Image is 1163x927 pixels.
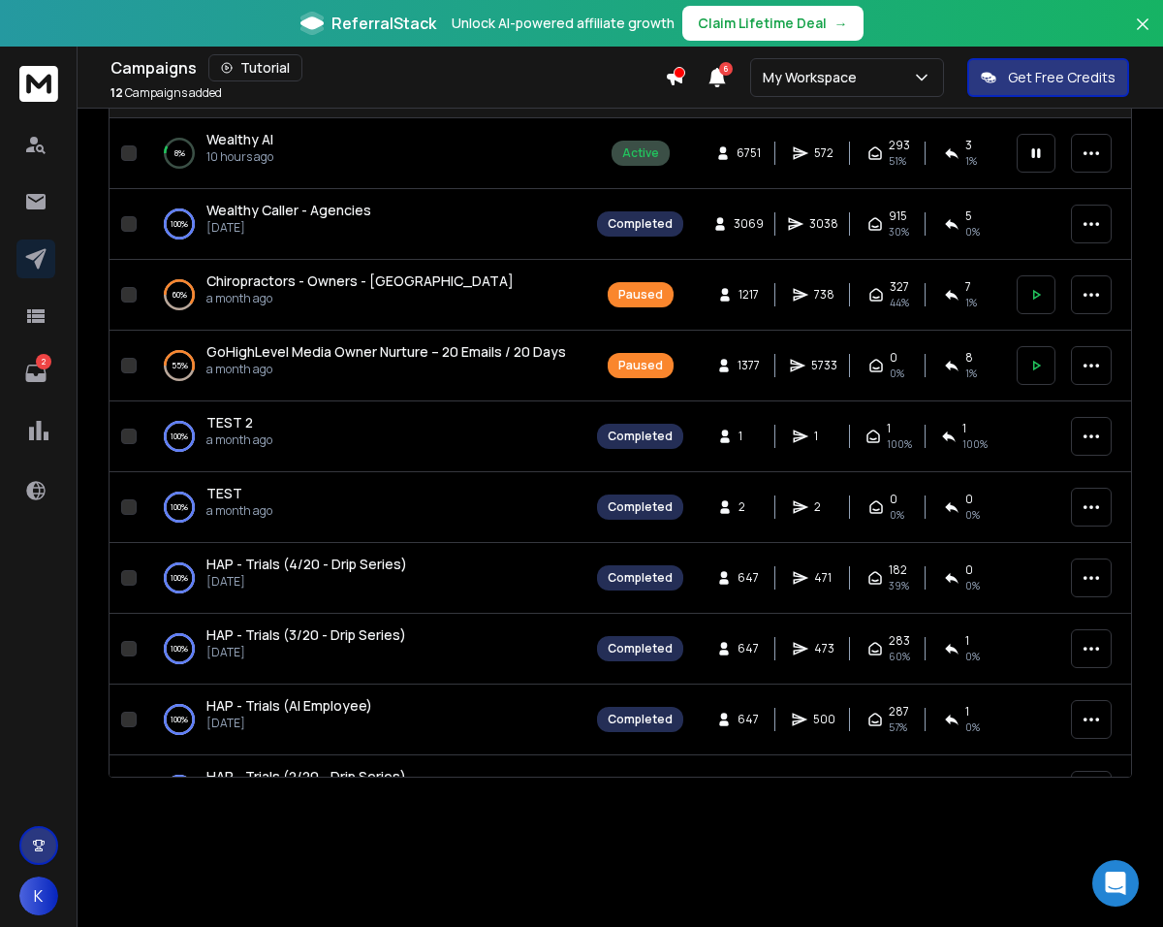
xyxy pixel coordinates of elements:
button: K [19,877,58,915]
span: 0 % [890,507,904,523]
span: 2 [739,499,758,515]
td: 8%Wealthy AI10 hours ago [144,118,585,189]
p: [DATE] [206,220,371,236]
td: 100%TESTa month ago [144,472,585,543]
span: 100 % [887,436,912,452]
span: 0 % [965,719,980,735]
a: Wealthy Caller - Agencies [206,201,371,220]
p: Campaigns added [110,85,222,101]
span: 0 % [965,578,980,593]
a: GoHighLevel Media Owner Nurture – 20 Emails / 20 Days [206,342,566,362]
span: 30 % [889,224,909,240]
span: 5 [965,208,972,224]
span: 471 [814,570,833,586]
div: Completed [608,429,673,444]
span: 0% [890,366,904,381]
span: 1 % [965,295,977,310]
span: 60 % [889,649,910,664]
p: a month ago [206,291,514,306]
p: 10 hours ago [206,149,273,165]
div: Open Intercom Messenger [1092,860,1139,907]
button: Close banner [1130,12,1155,58]
span: 5733 [811,358,837,373]
span: 51 % [889,153,906,169]
a: Wealthy AI [206,130,273,149]
td: 55%GoHighLevel Media Owner Nurture – 20 Emails / 20 Daysa month ago [144,331,585,401]
td: 100%HAP - Trials (4/20 - Drip Series)[DATE] [144,543,585,614]
span: Chiropractors - Owners - [GEOGRAPHIC_DATA] [206,272,514,290]
span: 1 [814,429,833,444]
button: Claim Lifetime Deal→ [682,6,864,41]
span: ReferralStack [331,12,436,35]
div: Campaigns [110,54,665,81]
div: Completed [608,641,673,656]
div: Completed [608,570,673,586]
button: Tutorial [208,54,302,81]
div: Active [622,145,659,161]
span: HAP - Trials (4/20 - Drip Series) [206,555,407,573]
span: 293 [889,138,910,153]
td: 100%HAP - Trials (3/20 - Drip Series)[DATE] [144,614,585,685]
td: 100%Wealthy Caller - Agencies[DATE] [144,189,585,260]
button: Get Free Credits [967,58,1129,97]
span: 12 [110,84,123,101]
span: 327 [890,279,909,295]
span: 39 % [889,578,909,593]
p: [DATE] [206,645,406,660]
span: Wealthy AI [206,130,273,148]
div: Completed [608,216,673,232]
div: Paused [618,358,663,373]
span: 1 [962,421,966,436]
p: 100 % [171,427,188,446]
span: 100 % [962,436,988,452]
span: 473 [814,641,834,656]
p: Unlock AI-powered affiliate growth [452,14,675,33]
a: TEST [206,484,242,503]
span: GoHighLevel Media Owner Nurture – 20 Emails / 20 Days [206,342,566,361]
p: Get Free Credits [1008,68,1116,87]
p: My Workspace [763,68,864,87]
p: 100 % [171,568,188,588]
span: 0 [890,350,897,366]
span: 182 [889,562,907,578]
span: 0 [965,492,973,507]
span: HAP - Trials (3/20 - Drip Series) [206,625,406,644]
p: 100 % [171,214,188,234]
span: HAP - Trials (AI Employee) [206,696,372,715]
p: 55 % [172,356,188,375]
p: a month ago [206,362,566,377]
span: 1 % [965,366,977,381]
span: 738 [814,287,834,303]
p: 60 % [173,285,187,304]
span: 287 [889,704,909,719]
span: 0 % [965,224,980,240]
p: [DATE] [206,574,407,590]
p: 2 [36,354,51,369]
span: 647 [738,641,759,656]
span: 1 [965,704,969,719]
span: HAP - Trials (2/20 - Drip Series) [206,767,406,785]
span: 1 [887,421,891,436]
span: 572 [814,145,833,161]
td: 60%Chiropractors - Owners - [GEOGRAPHIC_DATA]a month ago [144,260,585,331]
span: 8 [965,350,973,366]
a: TEST 2 [206,413,253,432]
td: 100%TEST 2a month ago [144,401,585,472]
span: 208 [888,775,910,790]
div: Paused [618,287,663,303]
span: 500 [813,712,835,727]
a: HAP - Trials (2/20 - Drip Series) [206,767,406,786]
span: 3038 [809,216,838,232]
p: a month ago [206,432,272,448]
span: 2 [814,499,833,515]
span: 915 [889,208,907,224]
span: TEST [206,484,242,502]
a: HAP - Trials (3/20 - Drip Series) [206,625,406,645]
span: 44 % [890,295,909,310]
span: 0 [965,775,973,790]
span: 1 % [965,153,977,169]
span: → [834,14,848,33]
td: 100%HAP - Trials (AI Employee)[DATE] [144,685,585,755]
